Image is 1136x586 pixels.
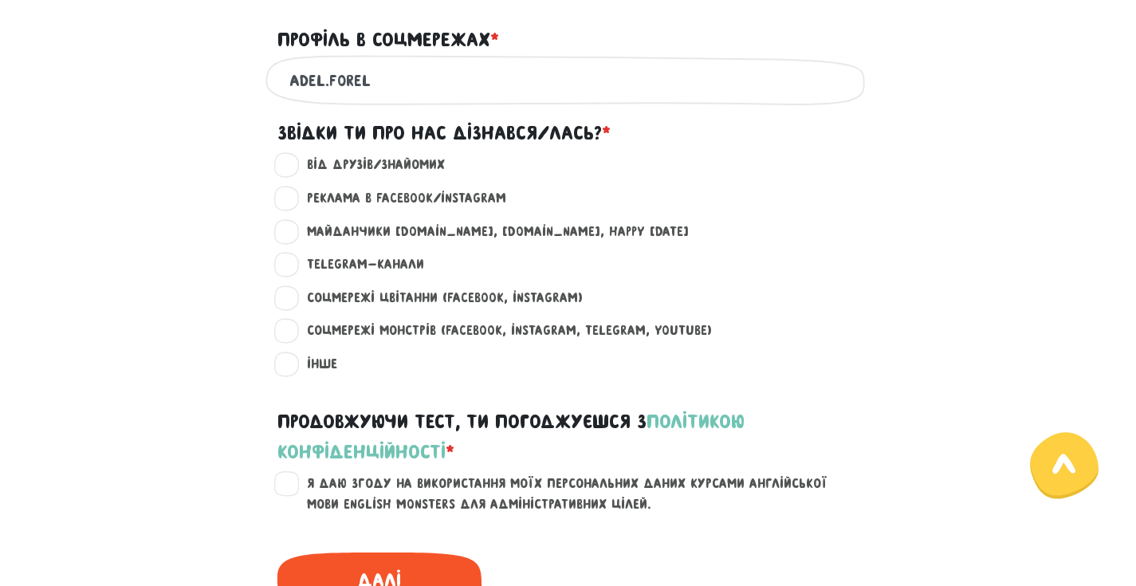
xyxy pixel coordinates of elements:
input: Facebook або Instagram [289,62,847,98]
label: Від друзів/знайомих [293,155,445,175]
label: Соцмережі Цвітанни (Facebook, Instagram) [293,288,583,309]
label: Реклама в Facebook/Instagram [293,188,506,209]
label: Інше [293,354,337,375]
label: Соцмережі Монстрів (Facebook, Instagram, Telegram, Youtube) [293,321,712,341]
label: Звідки ти про нас дізнався/лась? [277,118,611,148]
a: політикою конфіденційності [277,411,745,462]
label: Майданчики [DOMAIN_NAME], [DOMAIN_NAME], happy [DATE] [293,222,689,242]
label: Профіль в соцмережах [277,25,499,55]
label: Продовжуючи тест, ти погоджуєшся з [277,407,859,468]
label: Я даю згоду на використання моїх персональних даних курсами англійської мови English Monsters для... [293,474,863,514]
label: Telegram-канали [293,254,424,275]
